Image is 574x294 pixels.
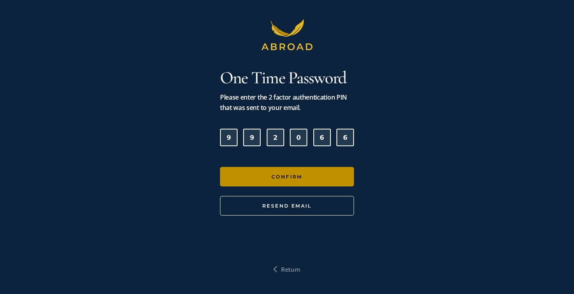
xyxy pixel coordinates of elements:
input: Digit 6 [336,129,354,146]
input: Digit 3 [267,129,284,146]
h1: One Time Password [220,67,354,89]
img: header logo [258,19,316,54]
a: Return [273,264,301,274]
span: Return [281,264,301,274]
input: Digit 4 [290,129,307,146]
input: Digit 2 [243,129,261,146]
input: Please enter verification code. Digit 1 [220,129,238,146]
div: Please enter the 2 factor authentication PIN that was sent to your email. [220,92,354,113]
button: Resend Email [220,196,354,216]
input: Digit 5 [313,129,331,146]
button: Confirm [220,167,354,186]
